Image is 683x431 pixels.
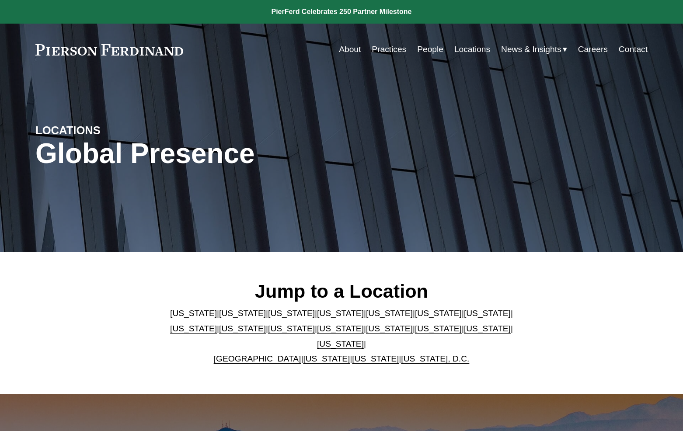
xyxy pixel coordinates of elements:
[464,309,511,318] a: [US_STATE]
[339,41,361,58] a: About
[501,42,561,57] span: News & Insights
[464,324,511,333] a: [US_STATE]
[219,324,266,333] a: [US_STATE]
[415,309,462,318] a: [US_STATE]
[501,41,567,58] a: folder dropdown
[454,41,490,58] a: Locations
[214,354,301,363] a: [GEOGRAPHIC_DATA]
[303,354,350,363] a: [US_STATE]
[170,324,217,333] a: [US_STATE]
[317,309,364,318] a: [US_STATE]
[372,41,406,58] a: Practices
[219,309,266,318] a: [US_STATE]
[170,309,217,318] a: [US_STATE]
[352,354,399,363] a: [US_STATE]
[268,324,315,333] a: [US_STATE]
[317,339,364,348] a: [US_STATE]
[163,306,520,366] p: | | | | | | | | | | | | | | | | | |
[415,324,462,333] a: [US_STATE]
[317,324,364,333] a: [US_STATE]
[268,309,315,318] a: [US_STATE]
[366,324,413,333] a: [US_STATE]
[163,280,520,302] h2: Jump to a Location
[578,41,608,58] a: Careers
[35,123,188,137] h4: LOCATIONS
[417,41,443,58] a: People
[619,41,648,58] a: Contact
[366,309,413,318] a: [US_STATE]
[35,138,443,170] h1: Global Presence
[401,354,469,363] a: [US_STATE], D.C.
